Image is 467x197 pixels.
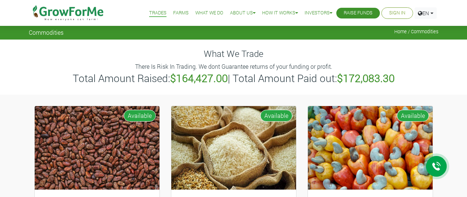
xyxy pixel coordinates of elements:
[29,29,63,36] span: Commodities
[260,110,292,122] span: Available
[173,9,189,17] a: Farms
[29,48,439,59] h4: What We Trade
[305,9,332,17] a: Investors
[344,9,372,17] a: Raise Funds
[262,9,298,17] a: How it Works
[35,106,159,190] img: growforme image
[170,71,228,85] b: $164,427.00
[124,110,156,122] span: Available
[30,72,437,85] h3: Total Amount Raised: | Total Amount Paid out:
[415,7,437,19] a: EN
[394,29,439,34] span: Home / Commodities
[195,9,223,17] a: What We Do
[149,9,166,17] a: Trades
[308,106,433,190] img: growforme image
[337,71,395,85] b: $172,083.30
[171,106,296,190] img: growforme image
[230,9,255,17] a: About Us
[30,62,437,71] p: There Is Risk In Trading. We dont Guarantee returns of your funding or profit.
[389,9,405,17] a: Sign In
[397,110,429,122] span: Available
